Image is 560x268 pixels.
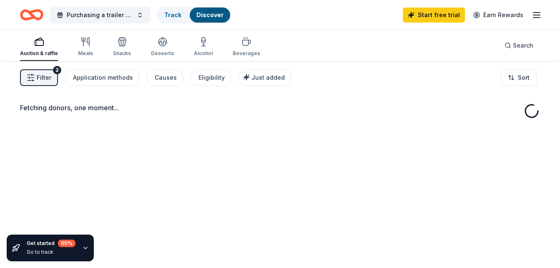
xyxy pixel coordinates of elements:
button: Just added [238,69,291,86]
div: Eligibility [198,73,225,83]
div: Application methods [73,73,133,83]
button: Snacks [113,33,131,61]
a: Earn Rewards [468,8,528,23]
div: Alcohol [194,50,213,57]
span: Filter [37,73,51,83]
div: 60 % [58,240,75,247]
button: TrackDiscover [157,7,231,23]
div: Auction & raffle [20,50,58,57]
div: 2 [53,66,61,74]
button: Auction & raffle [20,33,58,61]
button: Eligibility [190,69,231,86]
button: Purchasing a trailer and side by side [50,7,150,23]
button: Desserts [151,33,174,61]
div: Desserts [151,50,174,57]
div: Go to track [27,249,75,255]
a: Discover [196,11,223,18]
span: Search [513,40,533,51]
div: Causes [155,73,177,83]
div: Meals [78,50,93,57]
div: Get started [27,240,75,247]
span: Purchasing a trailer and side by side [67,10,133,20]
button: Search [498,37,540,54]
div: Fetching donors, one moment... [20,103,540,113]
button: Causes [146,69,183,86]
button: Alcohol [194,33,213,61]
button: Filter2 [20,69,58,86]
a: Track [164,11,181,18]
span: Just added [251,74,285,81]
button: Application methods [65,69,140,86]
span: Sort [518,73,530,83]
button: Meals [78,33,93,61]
div: Snacks [113,50,131,57]
a: Home [20,5,43,25]
button: Sort [501,69,537,86]
div: Beverages [233,50,260,57]
button: Beverages [233,33,260,61]
a: Start free trial [403,8,465,23]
